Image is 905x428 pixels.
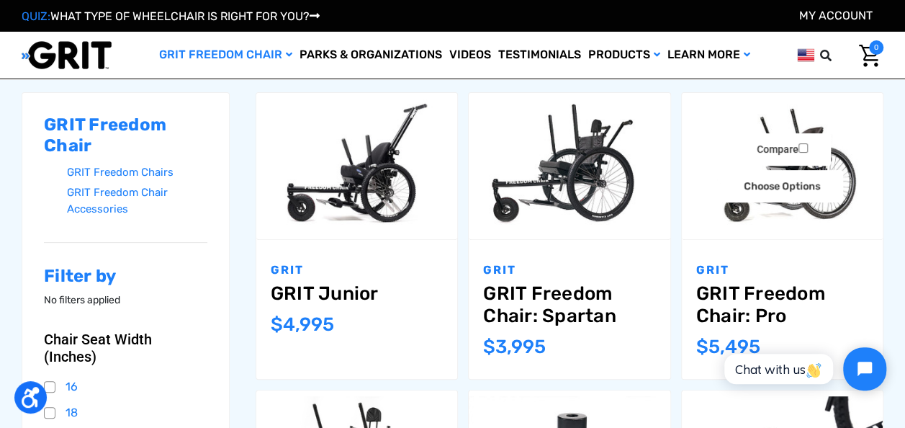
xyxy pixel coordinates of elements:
a: GRIT Junior,$4,995.00 [271,282,443,305]
a: GRIT Freedom Chair: Pro,$5,495.00 [682,93,883,239]
a: QUIZ:WHAT TYPE OF WHEELCHAIR IS RIGHT FOR YOU? [22,9,320,23]
a: Products [585,32,664,79]
a: 18 [44,402,207,424]
a: Choose Options [721,170,843,202]
p: GRIT [271,262,443,279]
p: No filters applied [44,293,207,308]
img: GRIT Freedom Chair: Spartan [469,99,670,233]
img: Cart [859,45,880,67]
span: $5,495 [696,336,760,358]
img: us.png [797,46,814,64]
input: Compare [798,143,808,153]
span: $4,995 [271,313,334,336]
h2: Filter by [44,266,207,287]
a: Cart with 0 items [848,40,883,71]
a: GRIT Freedom Chair Accessories [67,182,207,219]
img: GRIT Junior: GRIT Freedom Chair all terrain wheelchair engineered specifically for kids [256,99,457,233]
a: Learn More [664,32,754,79]
img: GRIT All-Terrain Wheelchair and Mobility Equipment [22,40,112,70]
a: GRIT Freedom Chair: Pro,$5,495.00 [696,282,868,327]
img: GRIT Freedom Chair Pro: the Pro model shown including contoured Invacare Matrx seatback, Spinergy... [682,99,883,233]
button: Chair Seat Width (Inches) [44,331,207,365]
label: Compare [734,133,831,166]
a: Videos [446,32,495,79]
span: 0 [869,40,883,55]
a: 16 [44,376,207,398]
a: Account [799,9,873,22]
a: Parks & Organizations [296,32,446,79]
a: GRIT Freedom Chair: Spartan,$3,995.00 [469,93,670,239]
span: Chair Seat Width (Inches) [44,331,196,365]
a: GRIT Freedom Chair [156,32,296,79]
p: GRIT [696,262,868,279]
span: $3,995 [483,336,546,358]
p: GRIT [483,262,655,279]
a: Testimonials [495,32,585,79]
span: QUIZ: [22,9,50,23]
a: GRIT Freedom Chair: Spartan,$3,995.00 [483,282,655,327]
iframe: Tidio Chat [708,335,899,403]
a: GRIT Freedom Chairs [67,162,207,183]
a: GRIT Junior,$4,995.00 [256,93,457,239]
h2: GRIT Freedom Chair [44,115,207,156]
input: Search [827,40,848,71]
